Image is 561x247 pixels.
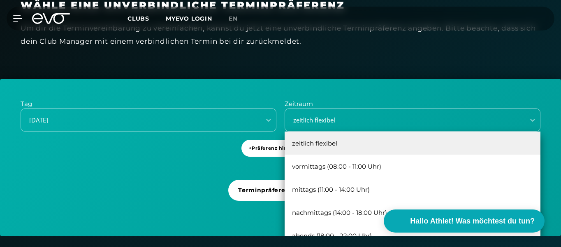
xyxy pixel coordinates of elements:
div: abends (18:00 - 22:00 Uhr) [285,224,540,247]
span: Hallo Athlet! Was möchtest du tun? [410,216,535,227]
div: [DATE] [22,115,255,125]
button: Hallo Athlet! Was möchtest du tun? [384,209,545,233]
a: en [229,14,248,24]
span: Terminpräferenz senden [238,186,319,195]
a: +Präferenz hinzufügen [241,140,320,172]
div: vormittags (08:00 - 11:00 Uhr) [285,155,540,178]
a: Clubs [128,14,166,22]
div: zeitlich flexibel [285,132,540,155]
div: mittags (11:00 - 14:00 Uhr) [285,178,540,201]
p: Tag [21,99,276,109]
span: + Präferenz hinzufügen [249,145,309,152]
span: en [229,15,238,22]
a: Terminpräferenz senden [228,180,332,216]
p: Zeitraum [285,99,540,109]
div: zeitlich flexibel [286,115,519,125]
span: Clubs [128,15,149,22]
div: nachmittags (14:00 - 18:00 Uhr) [285,201,540,224]
a: MYEVO LOGIN [166,15,212,22]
